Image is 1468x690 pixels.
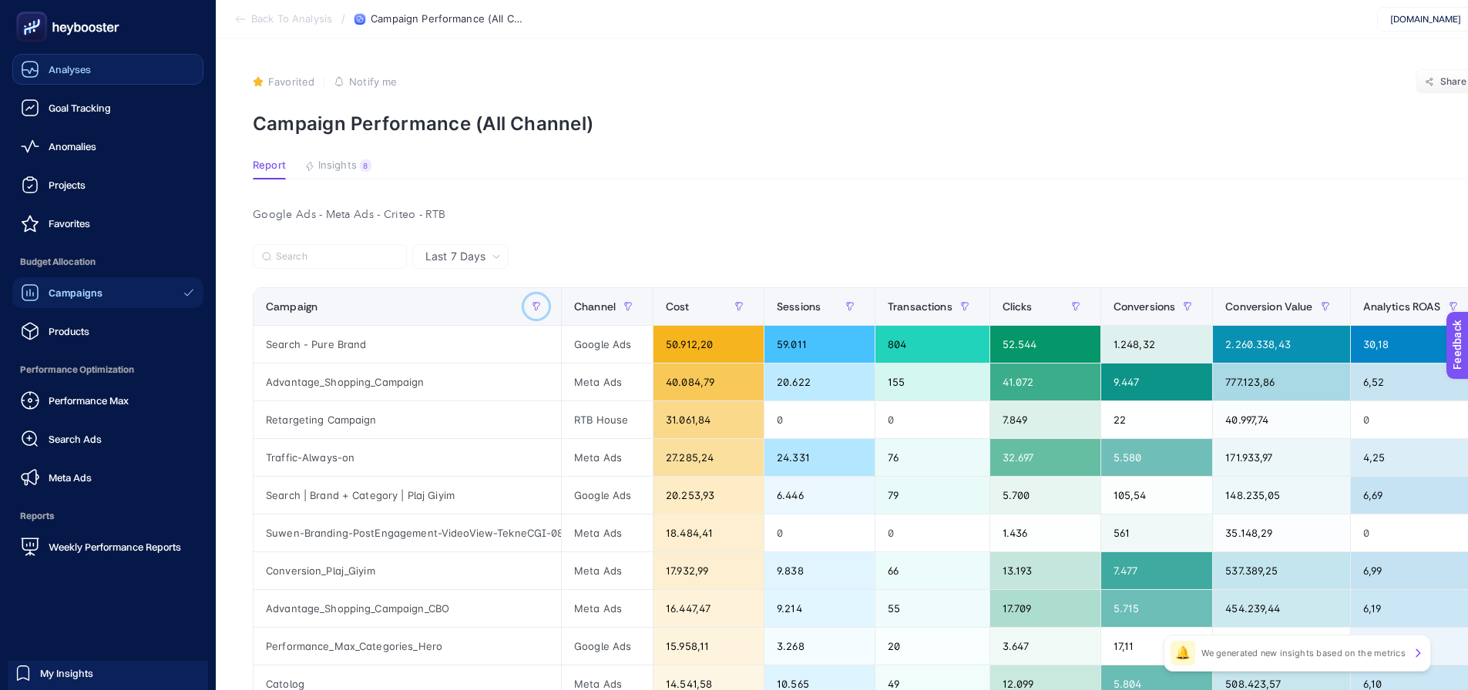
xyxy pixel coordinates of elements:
div: 40.997,74 [1213,401,1349,438]
div: Search | Brand + Category | Plaj Giyim [254,477,561,514]
a: Meta Ads [12,462,203,493]
div: 59.011 [764,326,875,363]
span: Campaigns [49,286,102,299]
div: 1.436 [990,514,1100,551]
span: Goal Tracking [49,102,111,114]
div: 16.447,47 [653,590,764,627]
span: Share [1440,75,1467,88]
span: Products [49,325,89,337]
div: 7.477 [1101,552,1213,589]
div: 9.447 [1101,363,1213,400]
a: Search Ads [12,424,203,454]
span: Performance Max [49,394,129,407]
div: Traffic-Always-on [254,439,561,476]
div: 148.235,05 [1213,477,1349,514]
a: Goal Tracking [12,92,203,123]
div: Meta Ads [562,590,653,627]
span: Transactions [888,300,952,313]
div: 15.958,11 [653,628,764,665]
a: Analyses [12,54,203,85]
div: Advantage_Shopping_Campaign [254,363,561,400]
div: Suwen-Branding-PostEngagement-VideoView-TekneCGI-08Agu-31Agu25 [254,514,561,551]
span: Conversions [1114,300,1176,313]
div: Search - Pure Brand [254,326,561,363]
div: 155 [875,363,989,400]
div: 🔔 [1171,641,1195,665]
span: Analyses [49,63,91,75]
button: Favorited [253,75,314,88]
div: 777.123,86 [1213,363,1349,400]
div: 50.912,20 [653,326,764,363]
span: Weekly Performance Reports [49,541,181,553]
div: RTB House [562,401,653,438]
div: Advantage_Shopping_Campaign_CBO [254,590,561,627]
div: 40.084,79 [653,363,764,400]
div: Meta Ads [562,439,653,476]
div: 55 [875,590,989,627]
div: 27.067,56 [1213,628,1349,665]
span: Sessions [777,300,821,313]
div: 17.709 [990,590,1100,627]
a: Favorites [12,208,203,239]
a: Anomalies [12,131,203,162]
div: 17.932,99 [653,552,764,589]
a: My Insights [8,661,208,685]
span: My Insights [40,667,93,679]
span: Anomalies [49,140,96,152]
span: Cost [666,300,690,313]
div: 7.849 [990,401,1100,438]
div: 27.285,24 [653,439,764,476]
span: Search Ads [49,433,102,445]
span: Channel [574,300,616,313]
div: 171.933,97 [1213,439,1349,476]
div: Meta Ads [562,363,653,400]
div: 2.260.338,43 [1213,326,1349,363]
div: 0 [764,514,875,551]
div: 79 [875,477,989,514]
div: 6.446 [764,477,875,514]
span: Reports [12,501,203,531]
div: 3.647 [990,628,1100,665]
div: 52.544 [990,326,1100,363]
div: 76 [875,439,989,476]
div: 454.239,44 [1213,590,1349,627]
a: Performance Max [12,385,203,416]
div: 13.193 [990,552,1100,589]
div: Google Ads [562,326,653,363]
div: 537.389,25 [1213,552,1349,589]
span: Report [253,159,286,172]
span: Budget Allocation [12,246,203,277]
div: 8 [360,159,371,172]
a: Products [12,316,203,347]
div: 5.580 [1101,439,1213,476]
div: 20.253,93 [653,477,764,514]
span: Meta Ads [49,471,92,484]
div: 3.268 [764,628,875,665]
span: Analytics ROAS [1363,300,1441,313]
div: Google Ads [562,628,653,665]
div: 9.838 [764,552,875,589]
p: We generated new insights based on the metrics [1201,647,1406,659]
div: 20 [875,628,989,665]
div: Conversion_Plaj_Giyim [254,552,561,589]
div: 32.697 [990,439,1100,476]
span: Last 7 Days [425,249,485,264]
span: Feedback [9,5,59,17]
div: Meta Ads [562,552,653,589]
div: 24.331 [764,439,875,476]
div: 0 [875,514,989,551]
div: 35.148,29 [1213,514,1349,551]
a: Projects [12,169,203,200]
span: Conversion Value [1225,300,1312,313]
div: Retargeting Campaign [254,401,561,438]
span: Back To Analysis [251,13,332,25]
div: 561 [1101,514,1213,551]
a: Weekly Performance Reports [12,531,203,562]
span: / [341,12,345,25]
div: 18.484,41 [653,514,764,551]
div: 31.061,84 [653,401,764,438]
div: 105,54 [1101,477,1213,514]
span: Favorites [49,217,90,229]
div: 5.715 [1101,590,1213,627]
span: Insights [318,159,357,172]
